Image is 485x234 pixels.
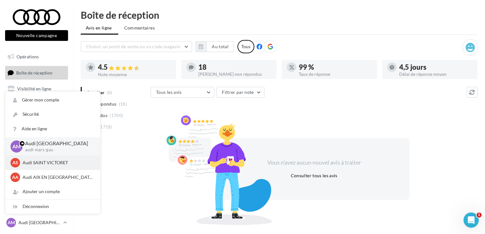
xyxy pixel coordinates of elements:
[288,172,340,179] button: Consulter tous les avis
[12,174,18,180] span: AA
[151,87,214,98] button: Tous les avis
[4,98,69,111] a: Campagnes
[299,72,372,76] div: Taux de réponse
[5,30,68,41] button: Nouvelle campagne
[195,41,234,52] button: Au total
[198,64,271,71] div: 18
[5,93,100,107] a: Gérer mon compte
[12,143,21,150] span: AM
[4,50,69,63] a: Opérations
[399,72,472,76] div: Délai de réponse moyen
[81,10,477,20] div: Boîte de réception
[259,159,369,167] div: Vous n'avez aucun nouvel avis à traiter
[17,54,39,59] span: Opérations
[8,219,15,226] span: AM
[4,66,69,80] a: Boîte de réception
[206,41,234,52] button: Au total
[463,212,479,228] iframe: Intercom live chat
[18,219,61,226] p: Audi [GEOGRAPHIC_DATA]
[86,44,180,49] span: Choisir un point de vente ou un code magasin
[23,159,92,166] p: Audi SAINT VICTORET
[16,70,52,75] span: Boîte de réception
[124,25,155,31] span: Commentaires
[476,212,482,218] span: 1
[98,64,171,71] div: 4.5
[299,64,372,71] div: 99 %
[5,107,100,121] a: Sécurité
[216,87,264,98] button: Filtrer par note
[23,174,92,180] p: Audi AIX EN [GEOGRAPHIC_DATA]
[119,101,127,107] span: (18)
[99,124,112,129] span: (1718)
[399,64,472,71] div: 4,5 jours
[237,40,254,53] div: Tous
[5,185,100,199] div: Ajouter un compte
[4,129,69,148] a: PLV et print personnalisable
[81,41,192,52] button: Choisir un point de vente ou un code magasin
[17,86,51,91] span: Visibilité en ligne
[12,159,18,166] span: AS
[4,82,69,95] a: Visibilité en ligne
[198,72,271,76] div: [PERSON_NAME] non répondus
[156,89,182,95] span: Tous les avis
[110,113,123,118] span: (1700)
[5,199,100,214] div: Déconnexion
[5,217,68,229] a: AM Audi [GEOGRAPHIC_DATA]
[87,101,116,107] span: Non répondus
[25,147,90,153] p: audi-mars-gau
[98,72,171,77] div: Note moyenne
[5,122,100,136] a: Aide en ligne
[25,140,90,147] p: Audi [GEOGRAPHIC_DATA]
[4,114,69,127] a: Médiathèque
